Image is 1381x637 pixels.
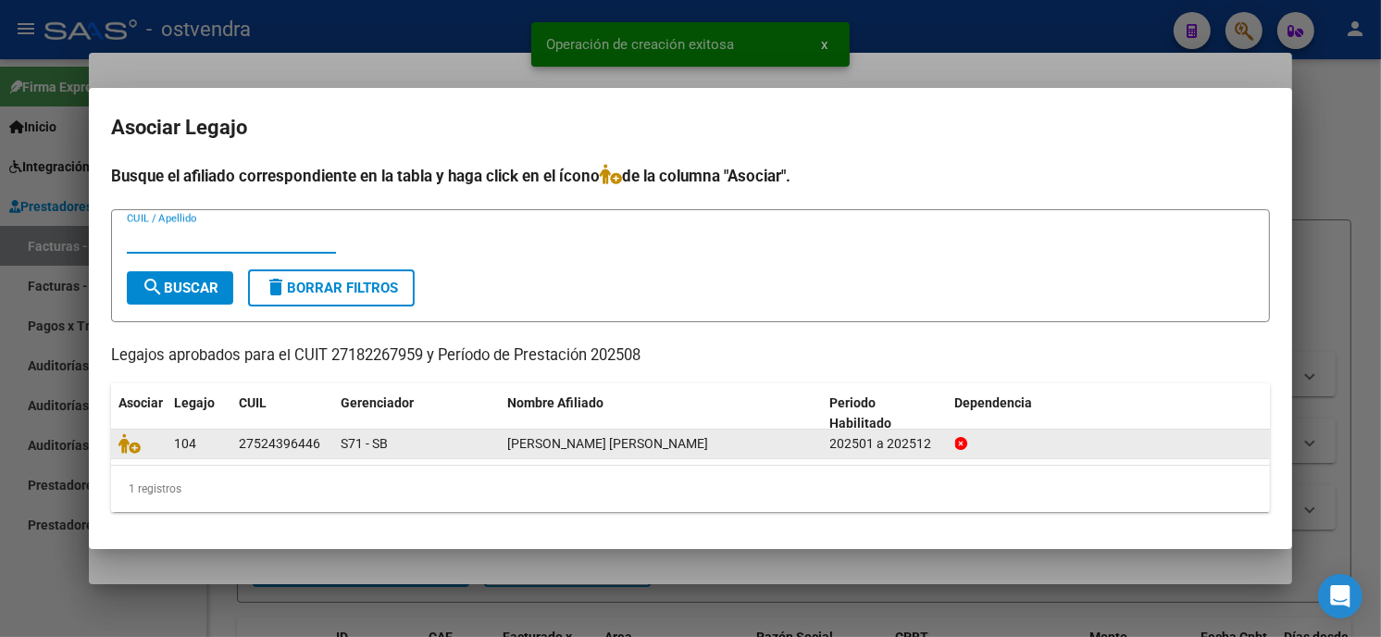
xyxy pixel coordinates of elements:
[111,110,1270,145] h2: Asociar Legajo
[111,344,1270,368] p: Legajos aprobados para el CUIT 27182267959 y Período de Prestación 202508
[174,395,215,410] span: Legajo
[830,395,892,431] span: Periodo Habilitado
[239,395,267,410] span: CUIL
[231,383,333,444] datatable-header-cell: CUIL
[823,383,948,444] datatable-header-cell: Periodo Habilitado
[341,395,414,410] span: Gerenciador
[500,383,823,444] datatable-header-cell: Nombre Afiliado
[142,280,218,296] span: Buscar
[248,269,415,306] button: Borrar Filtros
[111,466,1270,512] div: 1 registros
[830,433,940,455] div: 202501 a 202512
[167,383,231,444] datatable-header-cell: Legajo
[341,436,388,451] span: S71 - SB
[948,383,1271,444] datatable-header-cell: Dependencia
[955,395,1033,410] span: Dependencia
[507,436,708,451] span: SAGARDOY CASTRO LUANA NAYLA
[127,271,233,305] button: Buscar
[333,383,500,444] datatable-header-cell: Gerenciador
[174,436,196,451] span: 104
[507,395,603,410] span: Nombre Afiliado
[111,383,167,444] datatable-header-cell: Asociar
[111,164,1270,188] h4: Busque el afiliado correspondiente en la tabla y haga click en el ícono de la columna "Asociar".
[239,433,320,455] div: 27524396446
[1318,574,1362,618] div: Open Intercom Messenger
[265,276,287,298] mat-icon: delete
[265,280,398,296] span: Borrar Filtros
[142,276,164,298] mat-icon: search
[118,395,163,410] span: Asociar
